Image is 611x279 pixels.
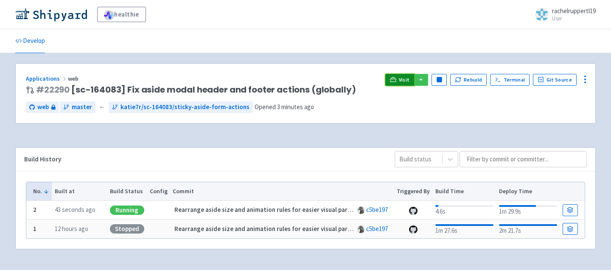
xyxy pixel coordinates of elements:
a: Terminal [490,74,530,86]
a: rachelruppertl19 User [530,8,596,21]
span: Visit [399,76,410,83]
a: Develop [15,29,45,53]
th: Build Time [432,182,496,201]
span: Opened [255,103,314,111]
a: c5be197 [366,206,388,214]
a: web [26,101,59,113]
div: Stopped [110,224,144,234]
span: rachelruppertl19 [552,7,596,15]
span: master [72,102,92,112]
th: Deploy Time [496,182,560,201]
time: 12 hours ago [55,225,88,233]
span: web [37,102,49,112]
a: Git Source [533,74,577,86]
span: ← [99,102,105,112]
a: c5be197 [366,225,388,233]
a: Build Details [563,204,578,216]
strong: Rearrange aside size and animation rules for easier visual parsing with actions row [174,225,408,233]
button: No. [33,187,49,196]
small: User [552,16,596,21]
div: 1m 27.6s [435,223,493,236]
th: Commit [170,182,394,201]
a: Build Details [563,223,578,235]
span: [sc-164083] Fix aside modal header and footer actions (globally) [36,85,356,95]
a: katie7r/sc-164083/sticky-aside-form-actions [109,101,253,113]
input: Filter by commit or committer... [460,151,587,167]
a: healthie [97,7,146,22]
span: katie7r/sc-164083/sticky-aside-form-actions [121,102,249,112]
div: 2m 21.7s [499,223,557,236]
th: Config [147,182,170,201]
a: #22290 [36,84,70,96]
div: 1m 29.9s [499,203,557,217]
div: 4.6s [435,203,493,217]
b: 1 [33,225,36,233]
th: Built at [52,182,107,201]
a: Applications [26,75,68,82]
time: 3 minutes ago [277,103,314,111]
time: 43 seconds ago [55,206,95,214]
span: web [68,75,80,82]
a: master [60,101,95,113]
th: Build Status [107,182,147,201]
img: Shipyard logo [15,8,87,21]
div: Running [110,206,144,215]
strong: Rearrange aside size and animation rules for easier visual parsing with actions row [174,206,408,214]
button: Pause [432,74,447,86]
th: Triggered By [394,182,433,201]
b: 2 [33,206,36,214]
div: Build History [24,155,381,164]
button: Rebuild [450,74,487,86]
a: Visit [385,74,414,86]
